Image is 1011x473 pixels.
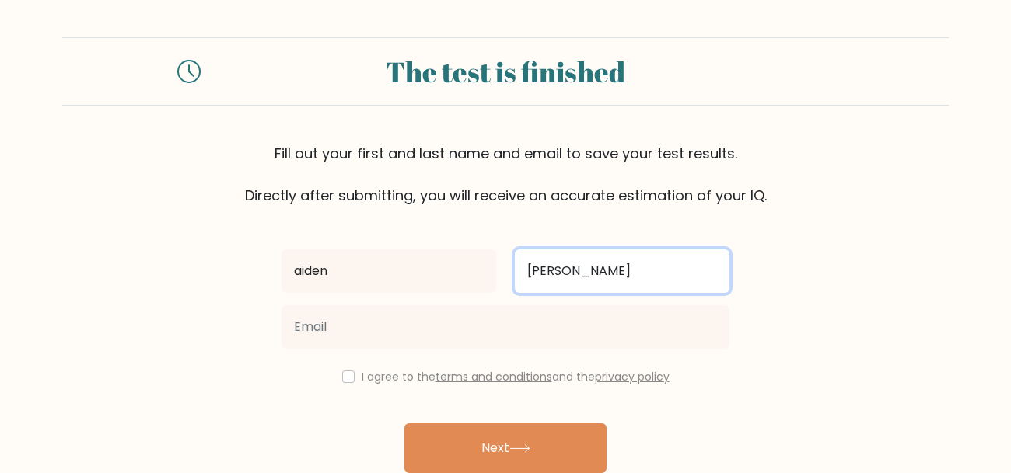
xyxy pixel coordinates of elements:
[62,143,949,206] div: Fill out your first and last name and email to save your test results. Directly after submitting,...
[436,369,552,384] a: terms and conditions
[282,305,729,349] input: Email
[282,249,496,293] input: First name
[219,50,792,92] div: The test is finished
[515,249,729,293] input: Last name
[362,369,670,384] label: I agree to the and the
[404,423,607,473] button: Next
[595,369,670,384] a: privacy policy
